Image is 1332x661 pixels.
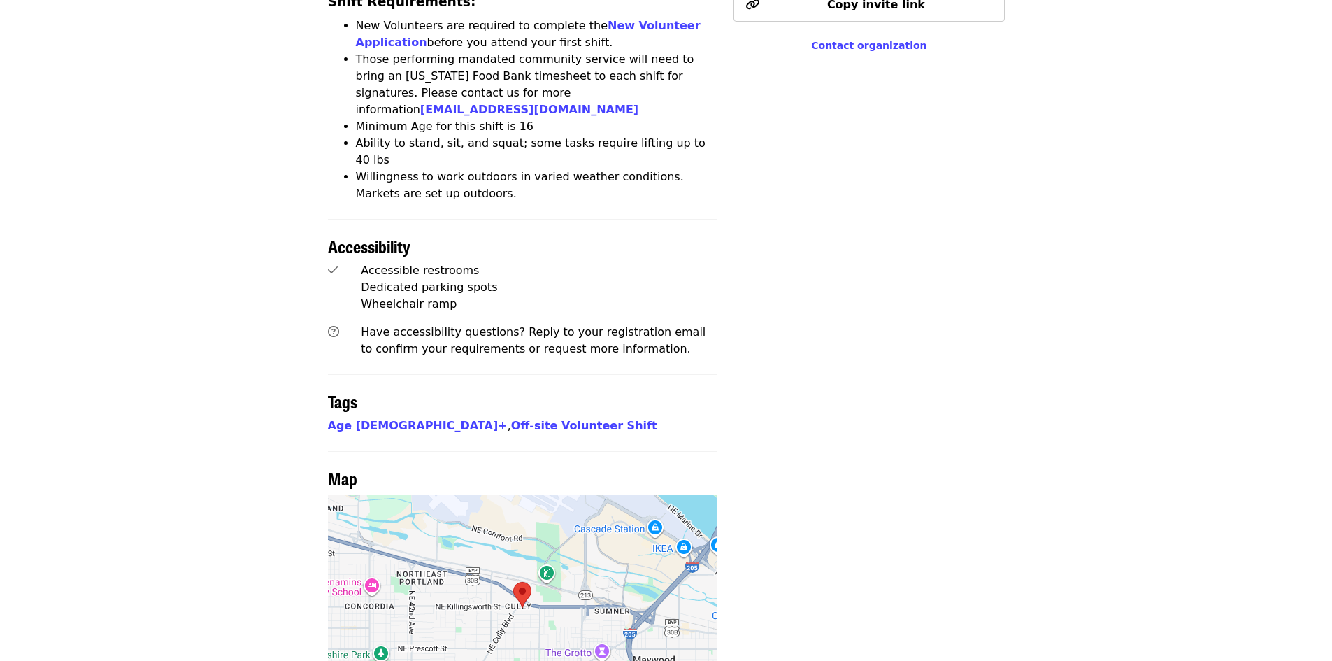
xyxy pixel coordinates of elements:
li: Ability to stand, sit, and squat; some tasks require lifting up to 40 lbs [356,135,717,169]
span: , [328,419,511,432]
a: Contact organization [811,40,926,51]
div: Dedicated parking spots [361,279,717,296]
li: Those performing mandated community service will need to bring an [US_STATE] Food Bank timesheet ... [356,51,717,118]
i: check icon [328,264,338,277]
li: New Volunteers are required to complete the before you attend your first shift. [356,17,717,51]
a: New Volunteer Application [356,19,701,49]
li: Minimum Age for this shift is 16 [356,118,717,135]
a: Off-site Volunteer Shift [511,419,657,432]
span: Tags [328,389,357,413]
a: Age [DEMOGRAPHIC_DATA]+ [328,419,508,432]
div: Accessible restrooms [361,262,717,279]
span: Accessibility [328,234,410,258]
span: Map [328,466,357,490]
i: question-circle icon [328,325,339,339]
span: Have accessibility questions? Reply to your registration email to confirm your requirements or re... [361,325,706,355]
div: Wheelchair ramp [361,296,717,313]
a: [EMAIL_ADDRESS][DOMAIN_NAME] [420,103,638,116]
li: Willingness to work outdoors in varied weather conditions. Markets are set up outdoors. [356,169,717,202]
